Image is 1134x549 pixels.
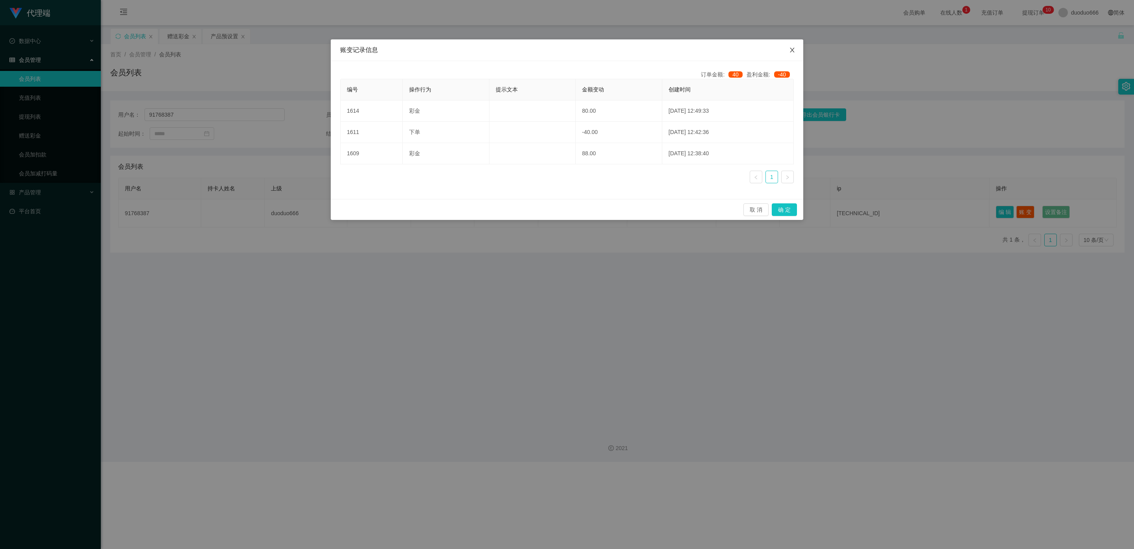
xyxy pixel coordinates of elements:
span: 编号 [347,86,358,93]
div: 账变记录信息 [340,46,794,54]
button: 确 定 [772,203,797,216]
td: [DATE] 12:38:40 [662,143,794,164]
span: -40 [774,71,790,78]
li: 上一页 [750,171,762,183]
button: 取 消 [743,203,769,216]
span: 提示文本 [496,86,518,93]
td: 彩金 [403,100,489,122]
td: -40.00 [576,122,662,143]
td: 1614 [341,100,403,122]
td: [DATE] 12:42:36 [662,122,794,143]
td: 80.00 [576,100,662,122]
td: 彩金 [403,143,489,164]
i: 图标: close [789,47,795,53]
span: 创建时间 [669,86,691,93]
button: Close [781,39,803,61]
span: 40 [728,71,743,78]
td: 下单 [403,122,489,143]
span: 金额变动 [582,86,604,93]
i: 图标: right [785,175,790,180]
i: 图标: left [754,175,758,180]
td: 1611 [341,122,403,143]
td: 1609 [341,143,403,164]
span: 操作行为 [409,86,431,93]
td: [DATE] 12:49:33 [662,100,794,122]
div: 订单金额: [701,71,746,79]
td: 88.00 [576,143,662,164]
li: 下一页 [781,171,794,183]
a: 1 [766,171,778,183]
div: 盈利金额: [747,71,794,79]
